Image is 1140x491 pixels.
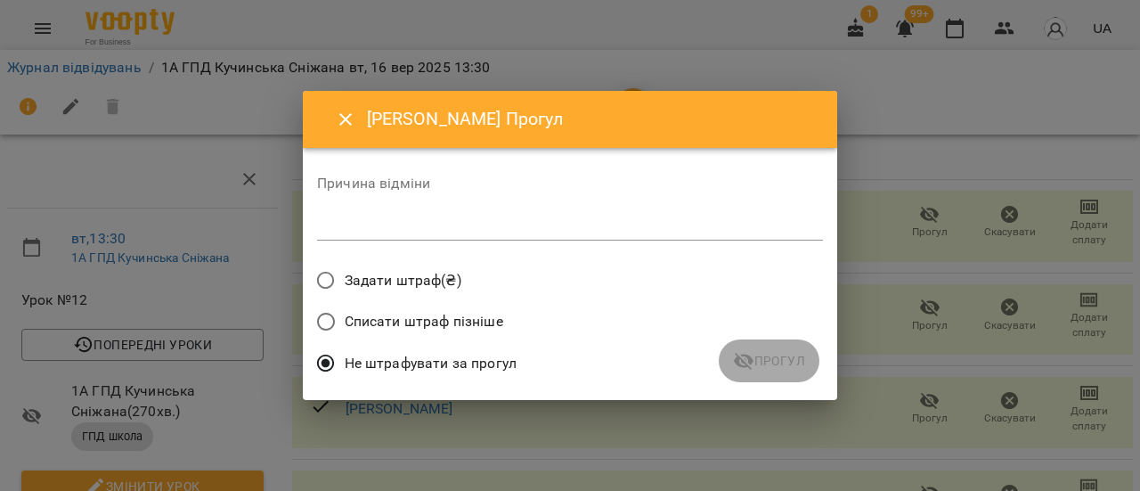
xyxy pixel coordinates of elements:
[345,353,517,374] span: Не штрафувати за прогул
[345,311,503,332] span: Списати штраф пізніше
[345,270,461,291] span: Задати штраф(₴)
[367,105,816,133] h6: [PERSON_NAME] Прогул
[317,176,823,191] label: Причина відміни
[324,98,367,141] button: Close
